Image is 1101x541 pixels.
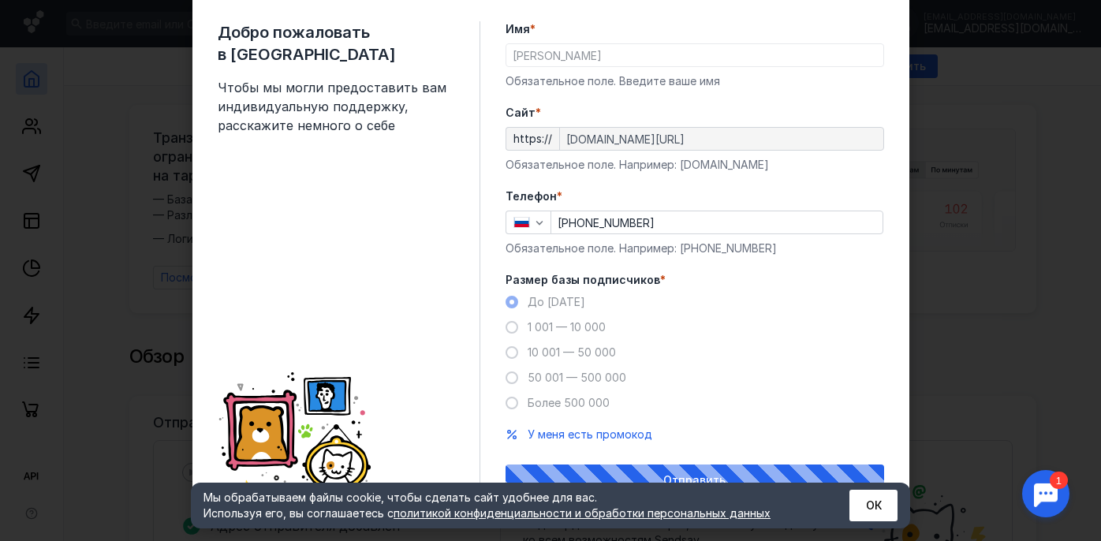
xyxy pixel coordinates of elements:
[203,490,811,521] div: Мы обрабатываем файлы cookie, чтобы сделать сайт удобнее для вас. Используя его, вы соглашаетесь c
[218,21,454,65] span: Добро пожаловать в [GEOGRAPHIC_DATA]
[506,157,884,173] div: Обязательное поле. Например: [DOMAIN_NAME]
[218,78,454,135] span: Чтобы мы могли предоставить вам индивидуальную поддержку, расскажите немного о себе
[506,21,530,37] span: Имя
[506,73,884,89] div: Обязательное поле. Введите ваше имя
[849,490,898,521] button: ОК
[528,427,652,442] button: У меня есть промокод
[506,241,884,256] div: Обязательное поле. Например: [PHONE_NUMBER]
[394,506,771,520] a: политикой конфиденциальности и обработки персональных данных
[506,272,660,288] span: Размер базы подписчиков
[506,188,557,204] span: Телефон
[506,105,536,121] span: Cайт
[528,427,652,441] span: У меня есть промокод
[35,9,54,27] div: 1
